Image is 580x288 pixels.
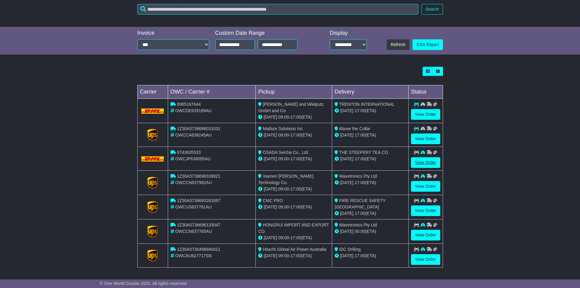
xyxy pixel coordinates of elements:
div: (ETA) [335,108,406,114]
div: - (ETA) [258,132,329,138]
span: [DATE] [264,133,277,137]
span: 17:00 [290,253,301,258]
span: 09:00 [278,133,289,137]
td: Status [408,85,443,99]
span: [DATE] [264,204,277,209]
span: [DATE] [264,253,277,258]
span: 1Z30A5738698339821 [177,174,220,179]
div: - (ETA) [258,114,329,120]
span: OWCCN637765AU [175,229,212,234]
div: (ETA) [335,180,406,186]
span: Wavetronics Pty Ltd [339,174,377,179]
span: OWCAU627717SN [175,253,212,258]
img: GetCarrierServiceLogo [147,129,158,141]
span: Niafaze Solutions Inc [263,126,303,131]
div: Invoice [137,30,209,37]
span: 1Z30A5738696133047 [177,222,220,227]
span: 17:00 [290,115,301,119]
span: 1Z30A5738693281697 [177,198,220,203]
div: - (ETA) [258,253,329,259]
img: GetCarrierServiceLogo [147,250,158,262]
span: 09:00 [278,253,289,258]
a: View Order [411,157,440,168]
span: 1Z30A5730498940011 [177,247,220,252]
a: View Order [411,133,440,144]
span: 09:00 [278,187,289,191]
span: © One World Courier 2025. All rights reserved. [100,281,188,286]
div: - (ETA) [258,204,329,210]
span: 17:00 [290,235,301,240]
img: GetCarrierServiceLogo [147,177,158,189]
span: OSADA Seicha Co., Ltd. [263,150,309,155]
span: [PERSON_NAME] and Wielputz GmbH and Co [258,102,324,113]
a: View Order [411,205,440,216]
div: (ETA) [335,156,406,162]
span: HONGRUI IMPORT AND EXPORT CO. [258,222,329,234]
td: Pickup [256,85,332,99]
span: Above the Collar [339,126,371,131]
span: OWCDE639189AU [175,108,212,113]
span: 1Z30A5738696031031 [177,126,220,131]
td: Delivery [332,85,408,99]
span: 6743635533 [177,150,201,155]
span: 6965187644 [177,102,201,107]
div: (ETA) [335,132,406,138]
span: 09:00 [278,204,289,209]
span: [DATE] [264,156,277,161]
span: Hitachi Global Air Power Australia [263,247,326,252]
span: 09:00 [278,235,289,240]
span: 17:00 [355,108,365,113]
button: Refresh [387,39,410,50]
span: OWCCA638245AU [175,133,212,137]
span: [DATE] [264,115,277,119]
span: 00:00 [355,229,365,234]
span: 17:00 [290,156,301,161]
a: CSV Export [413,39,443,50]
span: 17:00 [290,133,301,137]
span: THE STEEPERY TEA CO [339,150,388,155]
span: 17:00 [355,133,365,137]
td: OWC / Carrier # [168,85,256,99]
div: - (ETA) [258,156,329,162]
span: [DATE] [264,235,277,240]
span: TRENTON INTERNATIONAL [339,102,395,107]
div: Custom Date Range [215,30,313,37]
button: Search [421,4,443,15]
img: DHL.png [141,108,164,113]
span: [DATE] [340,108,353,113]
div: (ETA) [335,210,406,217]
span: CMC PRO [263,198,283,203]
span: 17:00 [355,211,365,216]
div: - (ETA) [258,235,329,241]
img: GetCarrierServiceLogo [147,201,158,213]
span: [DATE] [340,180,353,185]
span: [DATE] [340,211,353,216]
span: [DATE] [340,253,353,258]
span: [DATE] [340,229,353,234]
span: FIRE RESCUE SAFETY [GEOGRAPHIC_DATA] [335,198,385,209]
span: 17:00 [355,253,365,258]
span: IDC Drilling [339,247,361,252]
span: Xiamen [PERSON_NAME] Technology Co. [258,174,313,185]
img: GetCarrierServiceLogo [147,226,158,238]
a: View Order [411,109,440,120]
span: 17:00 [290,204,301,209]
div: - (ETA) [258,186,329,192]
span: 17:00 [355,180,365,185]
span: OWCJP638095AU [175,156,211,161]
img: DHL.png [141,156,164,161]
a: View Order [411,230,440,240]
span: [DATE] [340,156,353,161]
div: (ETA) [335,253,406,259]
div: (ETA) [335,228,406,235]
span: 09:00 [278,156,289,161]
span: [DATE] [264,187,277,191]
span: 17:00 [290,187,301,191]
a: View Order [411,181,440,192]
span: OWCCN637992AU [175,180,212,185]
span: 09:00 [278,115,289,119]
span: Wavetronics Pty Ltd [339,222,377,227]
span: 17:00 [355,156,365,161]
td: Carrier [137,85,168,99]
div: Display [330,30,367,37]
